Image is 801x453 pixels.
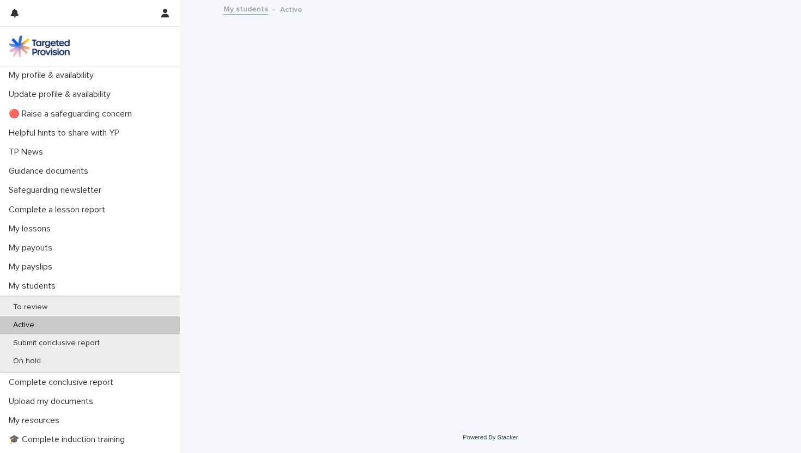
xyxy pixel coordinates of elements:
p: Submit conclusive report [4,339,108,348]
p: Upload my documents [4,396,102,407]
p: Active [4,321,43,330]
p: TP News [4,147,52,157]
p: To review [4,303,56,312]
p: My payslips [4,262,61,272]
p: Active [280,3,302,15]
a: My students [223,2,268,15]
p: Safeguarding newsletter [4,185,110,195]
p: Complete a lesson report [4,205,114,215]
p: 🔴 Raise a safeguarding concern [4,109,141,119]
p: Complete conclusive report [4,377,122,388]
p: On hold [4,357,50,366]
p: My profile & availability [4,70,102,81]
p: My lessons [4,224,59,234]
p: Update profile & availability [4,89,119,100]
a: Powered By Stacker [463,434,518,440]
img: M5nRWzHhSzIhMunXDL62 [9,35,70,57]
p: My students [4,281,64,291]
p: Helpful hints to share with YP [4,128,128,138]
p: Guidance documents [4,166,97,176]
p: My payouts [4,243,61,253]
p: 🎓 Complete induction training [4,434,133,445]
p: My resources [4,415,68,426]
